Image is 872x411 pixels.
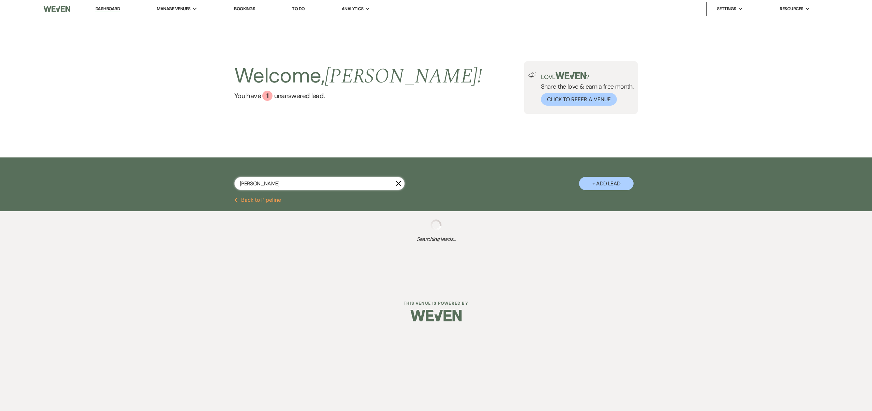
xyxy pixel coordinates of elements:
[579,177,634,190] button: + Add Lead
[234,177,405,190] input: Search by name, event date, email address or phone number
[95,6,120,12] a: Dashboard
[537,72,634,106] div: Share the love & earn a free month.
[431,219,441,230] img: loading spinner
[234,6,255,12] a: Bookings
[780,5,803,12] span: Resources
[234,91,482,101] a: You have 1 unanswered lead.
[157,5,190,12] span: Manage Venues
[541,93,617,106] button: Click to Refer a Venue
[717,5,736,12] span: Settings
[262,91,272,101] div: 1
[541,72,634,80] p: Love ?
[342,5,363,12] span: Analytics
[44,235,828,243] span: Searching leads...
[292,6,305,12] a: To Do
[234,197,281,203] button: Back to Pipeline
[528,72,537,78] img: loud-speaker-illustration.svg
[44,2,70,16] img: Weven Logo
[410,304,462,328] img: Weven Logo
[234,61,482,91] h2: Welcome,
[325,61,482,92] span: [PERSON_NAME] !
[556,72,586,79] img: weven-logo-green.svg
